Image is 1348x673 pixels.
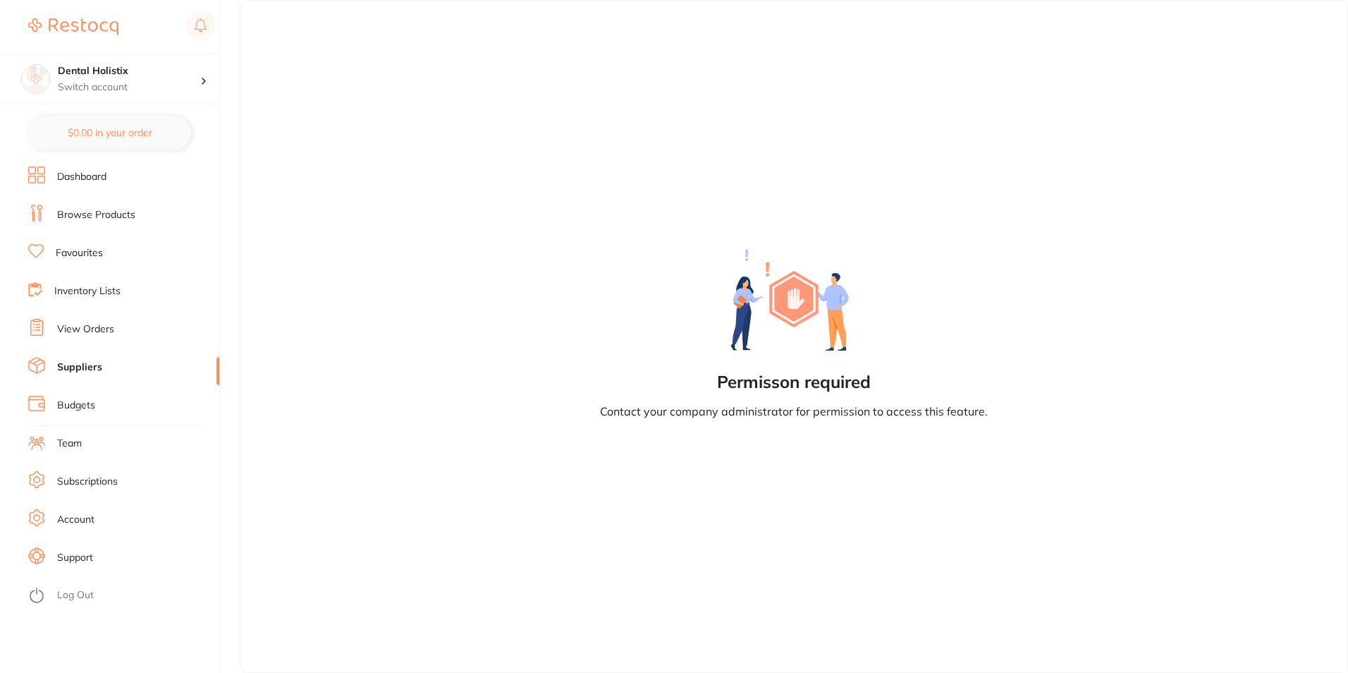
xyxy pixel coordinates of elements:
img: Restocq Logo [28,18,118,35]
a: Dashboard [57,170,106,184]
a: Inventory Lists [54,284,121,298]
button: Log Out [28,585,215,607]
a: Log Out [57,588,94,602]
a: View Orders [57,322,114,336]
a: Team [57,437,82,451]
h4: Dental Holistix [58,64,200,78]
a: Account [57,513,94,527]
p: Switch account [58,80,200,95]
a: Budgets [57,399,95,413]
a: Favourites [56,246,103,260]
a: Suppliers [57,360,102,375]
img: Dental Holistix [22,65,50,93]
a: Restocq Logo [28,11,118,43]
button: $0.00 in your order [28,116,191,150]
a: Support [57,551,93,565]
a: Browse Products [57,208,135,222]
h2: Permisson required [717,372,871,392]
p: Contact your company administrator for permission to access this feature. [600,404,988,419]
a: Subscriptions [57,475,118,489]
